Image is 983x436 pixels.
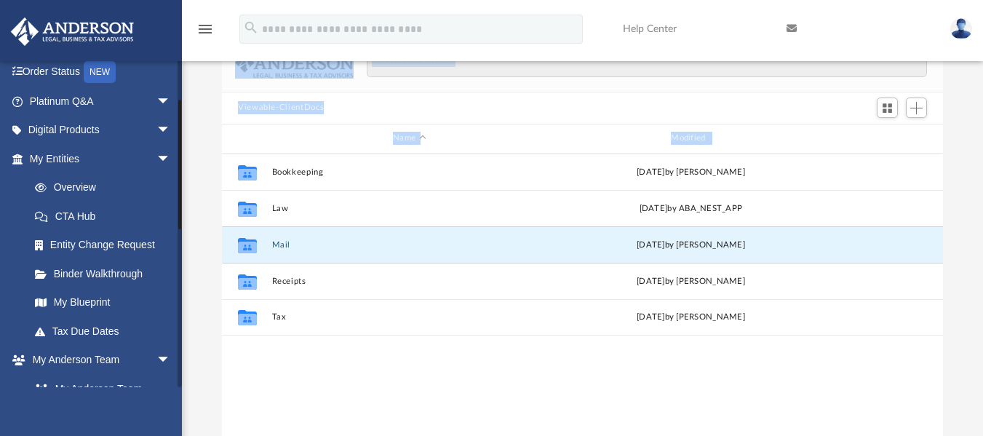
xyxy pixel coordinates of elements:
div: [DATE] by [PERSON_NAME] [553,311,828,324]
a: Digital Productsarrow_drop_down [10,116,193,145]
img: Anderson Advisors Platinum Portal [7,17,138,46]
a: Tax Due Dates [20,317,193,346]
div: Name [271,132,547,145]
span: arrow_drop_down [156,87,186,116]
div: Modified [553,132,829,145]
div: [DATE] by [PERSON_NAME] [553,274,828,288]
i: menu [196,20,214,38]
a: Overview [20,173,193,202]
button: Receipts [272,276,547,285]
div: [DATE] by [PERSON_NAME] [553,238,828,251]
a: My Entitiesarrow_drop_down [10,144,193,173]
a: Binder Walkthrough [20,259,193,288]
div: NEW [84,61,116,83]
button: Add [906,98,928,118]
div: [DATE] by [PERSON_NAME] [553,165,828,178]
a: My Anderson Team [20,374,178,403]
div: id [228,132,265,145]
img: User Pic [950,18,972,39]
a: My Anderson Teamarrow_drop_down [10,346,186,375]
a: Order StatusNEW [10,58,193,87]
a: My Blueprint [20,288,186,317]
button: Tax [272,312,547,322]
span: arrow_drop_down [156,346,186,376]
a: Platinum Q&Aarrow_drop_down [10,87,193,116]
span: arrow_drop_down [156,144,186,174]
div: id [835,132,936,145]
button: Switch to Grid View [877,98,899,118]
button: Viewable-ClientDocs [238,101,324,114]
button: Law [272,203,547,213]
button: Bookkeeping [272,167,547,176]
input: Search files and folders [367,49,927,77]
a: menu [196,28,214,38]
span: arrow_drop_down [156,116,186,146]
div: [DATE] by ABA_NEST_APP [553,202,828,215]
button: Mail [272,239,547,249]
i: search [243,20,259,36]
a: CTA Hub [20,202,193,231]
a: Entity Change Request [20,231,193,260]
